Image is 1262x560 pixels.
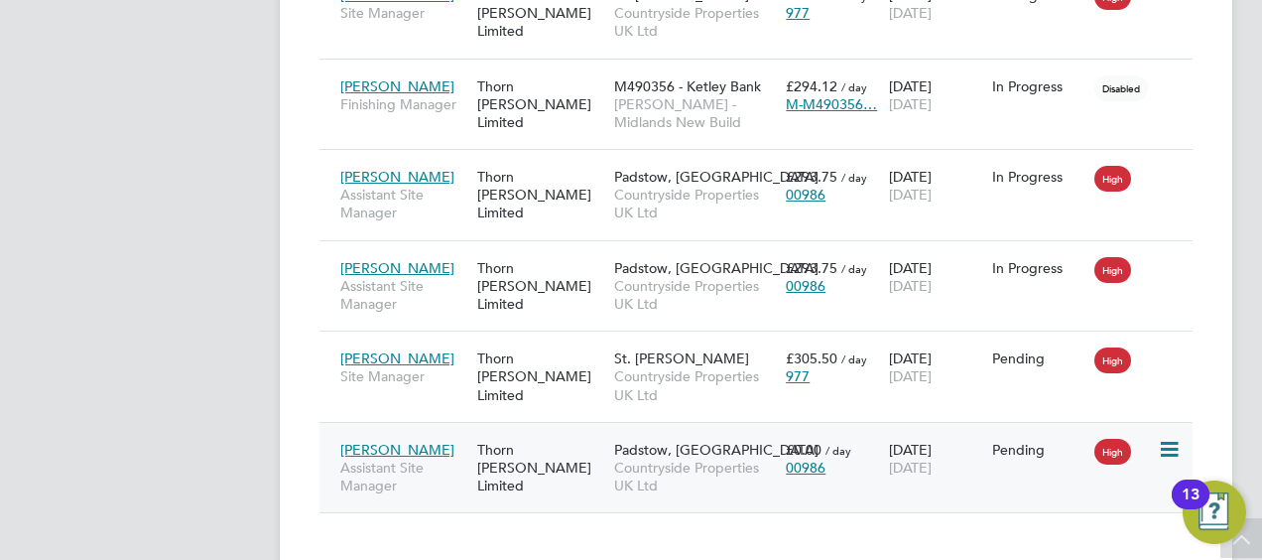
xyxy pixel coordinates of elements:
span: [PERSON_NAME] [340,350,454,367]
div: Thorn [PERSON_NAME] Limited [472,158,609,232]
div: Thorn [PERSON_NAME] Limited [472,431,609,505]
div: [DATE] [884,68,987,123]
span: / day [841,79,867,94]
span: [DATE] [889,367,932,385]
div: In Progress [992,168,1085,186]
span: Assistant Site Manager [340,277,467,313]
span: [DATE] [889,277,932,295]
a: [PERSON_NAME]Assistant Site ManagerThorn [PERSON_NAME] LimitedPadstow, [GEOGRAPHIC_DATA]Countrysi... [335,248,1193,265]
span: Disabled [1094,75,1148,101]
span: Countryside Properties UK Ltd [614,367,776,403]
span: 00986 [786,186,825,204]
span: Finishing Manager [340,95,467,113]
span: Site Manager [340,367,467,385]
span: High [1094,348,1131,373]
span: / day [841,351,867,366]
span: / day [841,170,867,185]
div: In Progress [992,77,1085,95]
span: [DATE] [889,459,932,477]
a: [PERSON_NAME]Assistant Site ManagerThorn [PERSON_NAME] LimitedPadstow, [GEOGRAPHIC_DATA]Countrysi... [335,430,1193,447]
button: Open Resource Center, 13 new notifications [1183,481,1246,544]
div: Thorn [PERSON_NAME] Limited [472,249,609,324]
span: [PERSON_NAME] [340,77,454,95]
div: [DATE] [884,249,987,305]
span: Assistant Site Manager [340,459,467,494]
div: [DATE] [884,431,987,487]
span: High [1094,257,1131,283]
div: 13 [1182,494,1199,520]
span: 00986 [786,277,825,295]
a: [PERSON_NAME]Site ManagerThorn [PERSON_NAME] LimitedSt. [PERSON_NAME]Countryside Properties UK Lt... [335,339,1193,355]
div: [DATE] [884,340,987,395]
span: Countryside Properties UK Ltd [614,186,776,221]
span: High [1094,166,1131,192]
a: [PERSON_NAME]Assistant Site ManagerThorn [PERSON_NAME] LimitedPadstow, [GEOGRAPHIC_DATA]Countrysi... [335,157,1193,174]
div: Thorn [PERSON_NAME] Limited [472,340,609,414]
span: [DATE] [889,4,932,22]
span: Site Manager [340,4,467,22]
span: £294.12 [786,77,837,95]
span: [PERSON_NAME] - Midlands New Build [614,95,776,131]
a: [PERSON_NAME]Finishing ManagerThorn [PERSON_NAME] LimitedM490356 - Ketley Bank[PERSON_NAME] - Mid... [335,67,1193,83]
span: [DATE] [889,186,932,204]
span: £0.00 [786,441,821,459]
div: In Progress [992,259,1085,277]
span: [PERSON_NAME] [340,168,454,186]
span: [PERSON_NAME] [340,441,454,459]
span: 977 [786,367,810,385]
span: £293.75 [786,259,837,277]
span: Assistant Site Manager [340,186,467,221]
span: Countryside Properties UK Ltd [614,459,776,494]
span: High [1094,439,1131,465]
span: St. [PERSON_NAME] [614,350,749,367]
span: [DATE] [889,95,932,113]
span: Countryside Properties UK Ltd [614,277,776,313]
span: £305.50 [786,350,837,367]
span: Countryside Properties UK Ltd [614,4,776,40]
div: [DATE] [884,158,987,213]
span: £293.75 [786,168,837,186]
span: [PERSON_NAME] [340,259,454,277]
div: Pending [992,350,1085,367]
span: M490356 - Ketley Bank [614,77,761,95]
span: / day [841,261,867,276]
span: Padstow, [GEOGRAPHIC_DATA] [614,259,819,277]
span: Padstow, [GEOGRAPHIC_DATA] [614,441,819,459]
span: M-M490356… [786,95,877,113]
span: / day [825,443,851,458]
div: Pending [992,441,1085,459]
span: 00986 [786,459,825,477]
div: Thorn [PERSON_NAME] Limited [472,68,609,142]
span: 977 [786,4,810,22]
span: Padstow, [GEOGRAPHIC_DATA] [614,168,819,186]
